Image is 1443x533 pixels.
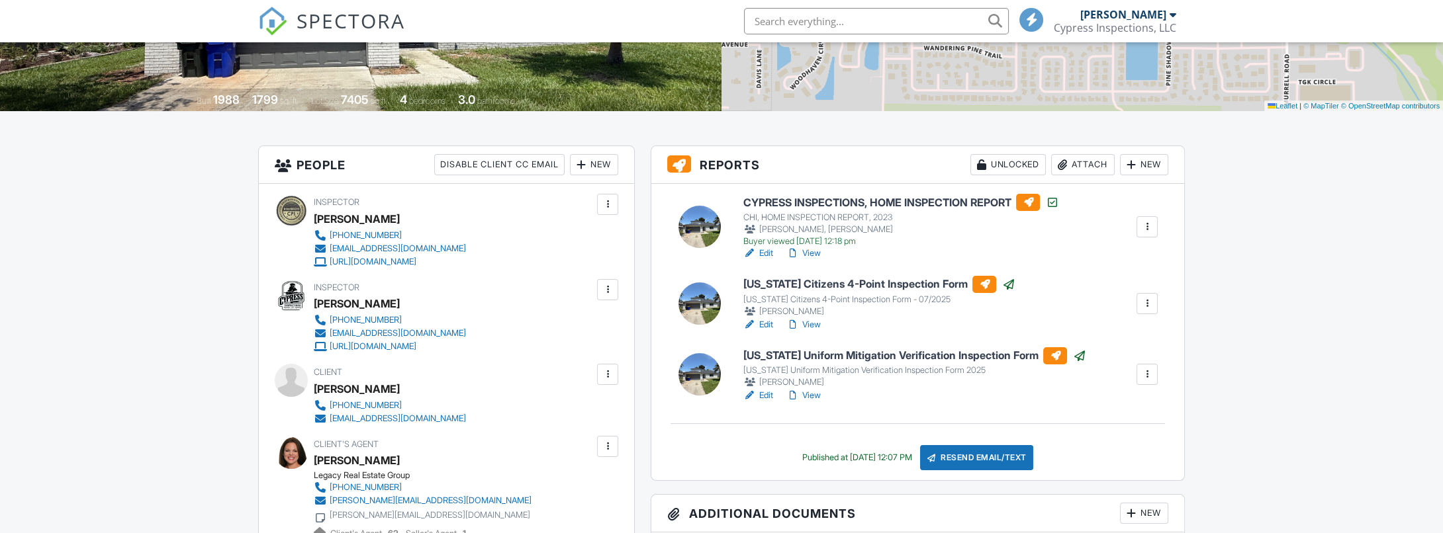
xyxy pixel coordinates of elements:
[330,230,402,241] div: [PHONE_NUMBER]
[1054,21,1176,34] div: Cypress Inspections, LLC
[371,96,387,106] span: sq.ft.
[330,315,402,325] div: [PHONE_NUMBER]
[314,367,342,377] span: Client
[314,412,466,425] a: [EMAIL_ADDRESS][DOMAIN_NAME]
[1120,503,1168,524] div: New
[743,305,1015,318] div: [PERSON_NAME]
[743,212,1058,223] div: CHI, HOME INSPECTION REPORT, 2023
[786,247,820,260] a: View
[297,7,405,34] span: SPECTORA
[400,93,407,106] div: 4
[280,96,299,106] span: sq. ft.
[1080,8,1166,21] div: [PERSON_NAME]
[330,328,466,339] div: [EMAIL_ADDRESS][DOMAIN_NAME]
[330,257,416,267] div: [URL][DOMAIN_NAME]
[314,229,466,242] a: [PHONE_NUMBER]
[330,413,466,424] div: [EMAIL_ADDRESS][DOMAIN_NAME]
[258,18,405,46] a: SPECTORA
[314,282,359,292] span: Inspector
[743,194,1058,247] a: CYPRESS INSPECTIONS, HOME INSPECTION REPORT CHI, HOME INSPECTION REPORT, 2023 [PERSON_NAME], [PER...
[651,146,1184,184] h3: Reports
[314,439,379,449] span: Client's Agent
[330,341,416,352] div: [URL][DOMAIN_NAME]
[1120,154,1168,175] div: New
[314,399,466,412] a: [PHONE_NUMBER]
[970,154,1046,175] div: Unlocked
[314,197,359,207] span: Inspector
[258,7,287,36] img: The Best Home Inspection Software - Spectora
[1268,102,1297,110] a: Leaflet
[341,93,369,106] div: 7405
[1299,102,1301,110] span: |
[1341,102,1440,110] a: © OpenStreetMap contributors
[314,242,466,255] a: [EMAIL_ADDRESS][DOMAIN_NAME]
[252,93,278,106] div: 1799
[802,452,912,463] div: Published at [DATE] 12:07 PM
[314,379,400,399] div: [PERSON_NAME]
[1303,102,1339,110] a: © MapTiler
[314,255,466,268] a: [URL][DOMAIN_NAME]
[314,294,400,313] div: [PERSON_NAME]
[330,400,402,411] div: [PHONE_NUMBER]
[744,8,1009,34] input: Search everything...
[314,327,466,340] a: [EMAIL_ADDRESS][DOMAIN_NAME]
[314,450,400,470] div: [PERSON_NAME]
[743,276,1015,318] a: [US_STATE] Citizens 4-Point Inspection Form [US_STATE] Citizens 4-Point Inspection Form - 07/2025...
[743,365,1086,376] div: [US_STATE] Uniform Mitigation Verification Inspection Form 2025
[743,247,772,260] a: Edit
[197,96,211,106] span: Built
[330,495,532,506] div: [PERSON_NAME][EMAIL_ADDRESS][DOMAIN_NAME]
[434,154,565,175] div: Disable Client CC Email
[330,243,466,254] div: [EMAIL_ADDRESS][DOMAIN_NAME]
[314,470,542,481] div: Legacy Real Estate Group
[786,389,820,402] a: View
[743,376,1086,389] div: [PERSON_NAME]
[743,194,1058,211] h6: CYPRESS INSPECTIONS, HOME INSPECTION REPORT
[743,318,772,331] a: Edit
[330,482,402,493] div: [PHONE_NUMBER]
[458,93,475,106] div: 3.0
[311,96,339,106] span: Lot Size
[743,347,1086,389] a: [US_STATE] Uniform Mitigation Verification Inspection Form [US_STATE] Uniform Mitigation Verifica...
[743,236,1058,247] div: Buyer viewed [DATE] 12:18 pm
[477,96,515,106] span: bathrooms
[314,481,532,494] a: [PHONE_NUMBER]
[743,294,1015,305] div: [US_STATE] Citizens 4-Point Inspection Form - 07/2025
[651,495,1184,532] h3: Additional Documents
[213,93,240,106] div: 1988
[570,154,618,175] div: New
[1051,154,1115,175] div: Attach
[920,445,1034,470] div: Resend Email/Text
[743,389,772,402] a: Edit
[330,510,530,520] div: [PERSON_NAME][EMAIL_ADDRESS][DOMAIN_NAME]
[786,318,820,331] a: View
[314,494,532,507] a: [PERSON_NAME][EMAIL_ADDRESS][DOMAIN_NAME]
[314,313,466,327] a: [PHONE_NUMBER]
[743,276,1015,293] h6: [US_STATE] Citizens 4-Point Inspection Form
[314,209,400,229] div: [PERSON_NAME]
[743,347,1086,364] h6: [US_STATE] Uniform Mitigation Verification Inspection Form
[314,340,466,353] a: [URL][DOMAIN_NAME]
[259,146,634,184] h3: People
[743,223,1058,236] div: [PERSON_NAME], [PERSON_NAME]
[409,96,445,106] span: bedrooms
